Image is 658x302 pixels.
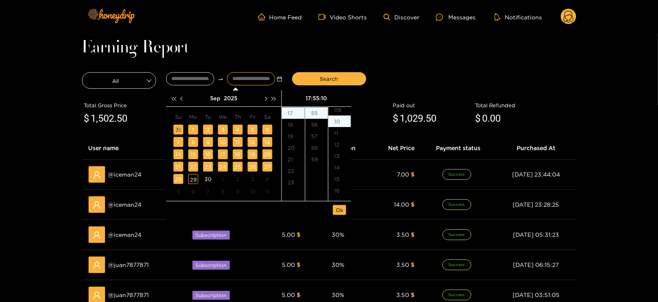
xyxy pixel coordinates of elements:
[262,125,272,134] div: 6
[245,123,260,136] td: 2025-09-05
[233,149,243,159] div: 18
[230,123,245,136] td: 2025-09-04
[201,123,215,136] td: 2025-09-02
[411,292,414,298] span: $
[333,205,346,215] button: Ok
[512,171,560,177] span: [DATE] 23:44:04
[230,160,245,173] td: 2025-09-25
[215,136,230,148] td: 2025-09-10
[84,111,89,127] span: $
[282,107,305,119] div: 17
[397,171,409,177] span: 7.00
[218,174,228,184] div: 1
[396,262,409,268] span: 3.50
[328,185,351,196] div: 16
[282,292,295,298] span: 5.00
[260,160,275,173] td: 2025-09-27
[260,173,275,185] td: 2025-10-04
[260,136,275,148] td: 2025-09-13
[82,42,576,54] h1: Earning Report
[328,139,351,150] div: 12
[443,290,471,300] span: Success
[384,14,419,21] a: Discover
[496,137,576,160] th: Purchased At
[82,75,156,86] span: All
[192,231,230,240] span: Subscription
[233,162,243,172] div: 25
[215,173,230,185] td: 2025-10-01
[186,123,201,136] td: 2025-09-01
[203,149,213,159] div: 16
[215,123,230,136] td: 2025-09-03
[282,262,295,268] span: 5.00
[93,261,101,269] span: user
[305,107,328,119] div: 55
[245,136,260,148] td: 2025-09-12
[201,110,215,123] th: Tu
[262,174,272,184] div: 4
[305,119,328,130] div: 56
[258,13,302,21] a: Home Feed
[186,110,201,123] th: Mo
[262,162,272,172] div: 27
[233,174,243,184] div: 2
[332,231,345,238] span: 30 %
[513,262,559,268] span: [DATE] 06:15:27
[370,137,421,160] th: Net Price
[332,262,345,268] span: 30 %
[328,127,351,139] div: 11
[513,231,559,238] span: [DATE] 05:31:23
[201,173,215,185] td: 2025-09-30
[186,136,201,148] td: 2025-09-08
[230,173,245,185] td: 2025-10-02
[260,185,275,198] td: 2025-10-11
[297,231,300,238] span: $
[82,137,178,160] th: User name
[171,148,186,160] td: 2025-09-14
[394,201,409,208] span: 14.00
[282,153,305,165] div: 21
[248,186,258,196] div: 10
[328,150,351,162] div: 13
[260,148,275,160] td: 2025-09-20
[230,110,245,123] th: Th
[173,125,183,134] div: 31
[245,110,260,123] th: Fr
[305,130,328,142] div: 57
[201,148,215,160] td: 2025-09-16
[218,76,224,82] span: swap-right
[488,113,501,124] span: .00
[332,292,345,298] span: 30 %
[188,186,198,196] div: 6
[188,174,198,184] div: 29
[171,185,186,198] td: 2025-10-05
[203,137,213,147] div: 9
[248,162,258,172] div: 26
[262,149,272,159] div: 20
[218,162,228,172] div: 24
[186,185,201,198] td: 2025-10-06
[171,110,186,123] th: Su
[203,162,213,172] div: 23
[192,291,230,300] span: Subscription
[320,75,338,83] span: Search
[297,262,300,268] span: $
[393,111,398,127] span: $
[218,125,228,134] div: 3
[305,153,328,165] div: 59
[201,160,215,173] td: 2025-09-23
[108,230,142,239] span: @ iceman24
[282,165,305,177] div: 22
[482,113,488,124] span: 0
[411,262,414,268] span: $
[424,113,437,124] span: .50
[282,177,305,188] div: 23
[93,201,101,209] span: user
[393,101,471,109] div: Paid out
[230,185,245,198] td: 2025-10-09
[443,199,471,210] span: Success
[248,174,258,184] div: 3
[186,160,201,173] td: 2025-09-22
[400,113,424,124] span: 1,029
[224,90,237,106] button: 2025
